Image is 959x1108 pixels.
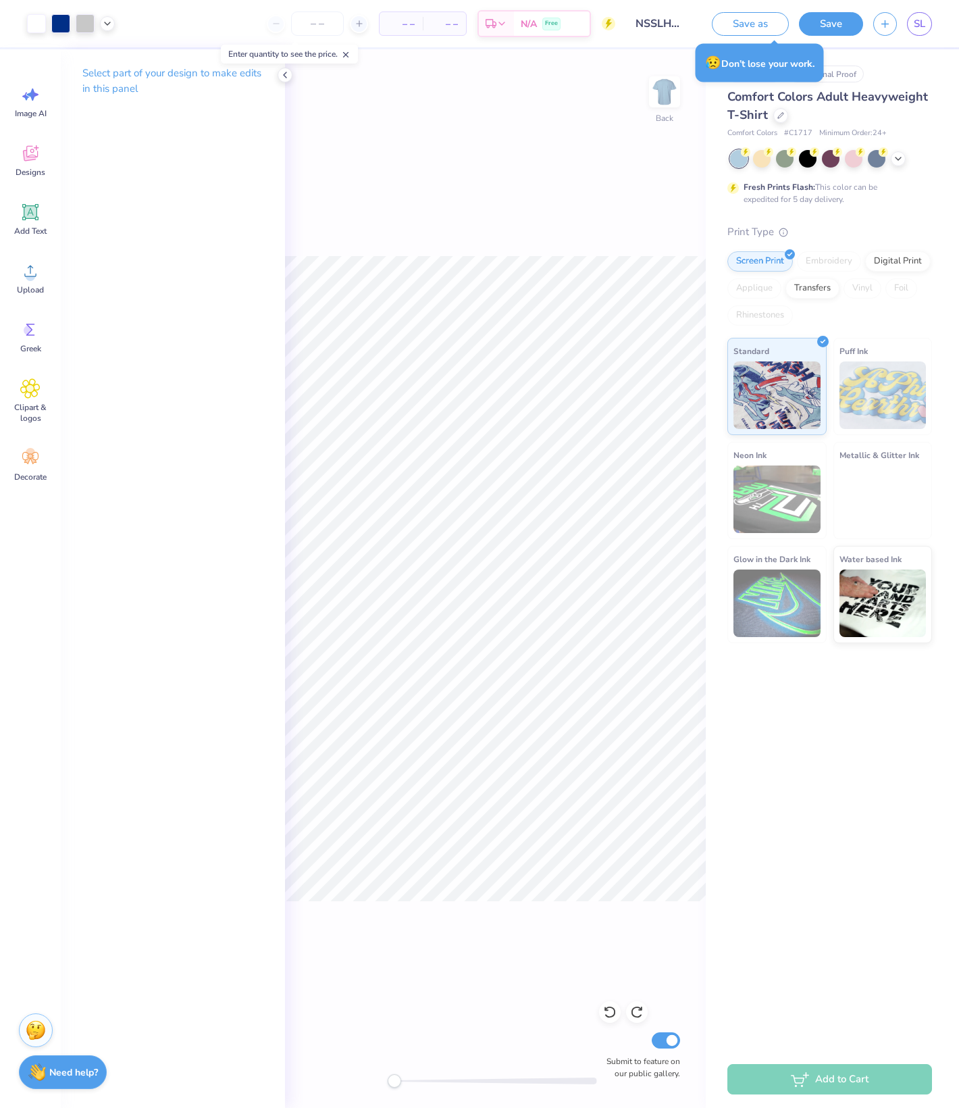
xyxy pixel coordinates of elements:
span: N/A [521,17,537,31]
span: Free [545,19,558,28]
span: Minimum Order: 24 + [819,128,887,139]
div: Digital Print [865,251,931,272]
span: Glow in the Dark Ink [733,552,810,566]
span: # C1717 [784,128,812,139]
span: Designs [16,167,45,178]
span: Comfort Colors Adult Heavyweight T-Shirt [727,89,928,123]
img: Glow in the Dark Ink [733,570,821,637]
button: Save [799,12,863,36]
span: Water based Ink [839,552,902,566]
input: – – [291,11,344,36]
span: – – [431,17,458,31]
span: Greek [20,343,41,354]
span: 😥 [705,54,721,72]
div: Print Type [727,224,932,240]
img: Neon Ink [733,465,821,533]
input: Untitled Design [625,10,692,37]
div: Enter quantity to see the price. [221,45,358,64]
strong: Fresh Prints Flash: [744,182,815,193]
div: Don’t lose your work. [696,44,824,82]
div: Applique [727,278,781,299]
strong: Need help? [49,1066,98,1079]
span: Clipart & logos [8,402,53,424]
div: Embroidery [797,251,861,272]
span: Comfort Colors [727,128,777,139]
div: Rhinestones [727,305,793,326]
span: Neon Ink [733,448,767,462]
span: – – [388,17,415,31]
div: Foil [885,278,917,299]
span: Add Text [14,226,47,236]
img: Metallic & Glitter Ink [839,465,927,533]
span: Decorate [14,472,47,482]
a: SL [907,12,932,36]
span: Upload [17,284,44,295]
div: Vinyl [844,278,881,299]
button: Save as [712,12,789,36]
span: Puff Ink [839,344,868,358]
img: Puff Ink [839,361,927,429]
img: Water based Ink [839,570,927,637]
img: Standard [733,361,821,429]
span: SL [914,16,925,32]
div: Screen Print [727,251,793,272]
label: Submit to feature on our public gallery. [599,1055,680,1080]
span: Image AI [15,108,47,119]
div: This color can be expedited for 5 day delivery. [744,181,910,205]
span: Standard [733,344,769,358]
img: Back [651,78,678,105]
div: Accessibility label [388,1074,401,1088]
div: Transfers [785,278,839,299]
span: Metallic & Glitter Ink [839,448,919,462]
div: Back [656,112,673,124]
p: Select part of your design to make edits in this panel [82,66,263,97]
